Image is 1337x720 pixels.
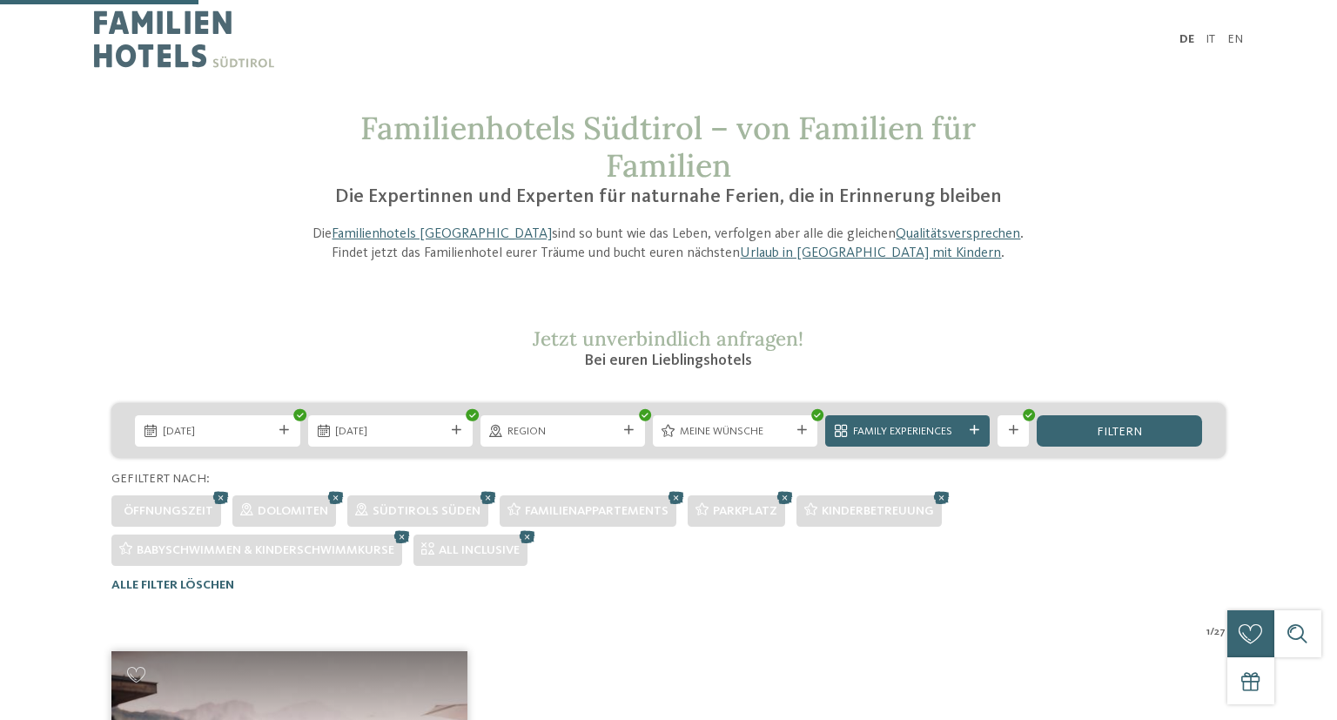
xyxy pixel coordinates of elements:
[335,424,445,440] span: [DATE]
[1227,33,1243,45] a: EN
[360,108,976,185] span: Familienhotels Südtirol – von Familien für Familien
[335,187,1002,206] span: Die Expertinnen und Experten für naturnahe Ferien, die in Erinnerung bleiben
[439,544,520,556] span: All inclusive
[1206,624,1210,640] span: 1
[1179,33,1194,45] a: DE
[896,227,1020,241] a: Qualitätsversprechen
[332,227,552,241] a: Familienhotels [GEOGRAPHIC_DATA]
[680,424,789,440] span: Meine Wünsche
[525,505,668,517] span: Familienappartements
[853,424,963,440] span: Family Experiences
[713,505,777,517] span: Parkplatz
[111,579,234,591] span: Alle Filter löschen
[822,505,934,517] span: Kinderbetreuung
[507,424,617,440] span: Region
[533,326,803,351] span: Jetzt unverbindlich anfragen!
[1210,624,1214,640] span: /
[1214,624,1226,640] span: 27
[163,424,272,440] span: [DATE]
[1206,33,1215,45] a: IT
[584,353,752,368] span: Bei euren Lieblingshotels
[137,544,394,556] span: Babyschwimmen & Kinderschwimmkurse
[373,505,480,517] span: Südtirols Süden
[296,225,1041,264] p: Die sind so bunt wie das Leben, verfolgen aber alle die gleichen . Findet jetzt das Familienhotel...
[258,505,328,517] span: Dolomiten
[740,246,1001,260] a: Urlaub in [GEOGRAPHIC_DATA] mit Kindern
[124,505,213,517] span: Öffnungszeit
[1097,426,1142,438] span: filtern
[111,473,210,485] span: Gefiltert nach:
